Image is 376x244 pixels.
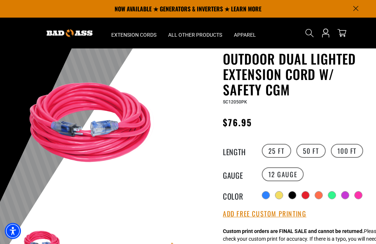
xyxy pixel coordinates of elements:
[262,168,304,182] label: 12 Gauge
[168,32,222,38] span: All Other Products
[228,18,262,48] summary: Apparel
[5,223,21,239] div: Accessibility Menu
[47,29,93,37] img: Bad Ass Extension Cords
[105,18,162,48] summary: Extension Cords
[331,144,364,158] label: 100 FT
[304,27,315,39] summary: Search
[223,170,260,179] legend: Gauge
[223,229,364,234] strong: Custom print orders are FINAL SALE and cannot be returned.
[320,18,332,48] a: Open this option
[223,191,260,200] legend: Color
[262,144,291,158] label: 25 FT
[223,51,370,98] h1: Outdoor Dual Lighted Extension Cord w/ Safety CGM
[223,100,247,105] span: SC12050PK
[223,116,252,129] span: $76.95
[111,32,156,38] span: Extension Cords
[223,146,260,156] legend: Length
[162,18,228,48] summary: All Other Products
[22,53,166,197] img: Pink
[234,32,256,38] span: Apparel
[296,144,326,158] label: 50 FT
[336,29,348,37] a: cart
[223,210,306,218] button: Add Free Custom Printing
